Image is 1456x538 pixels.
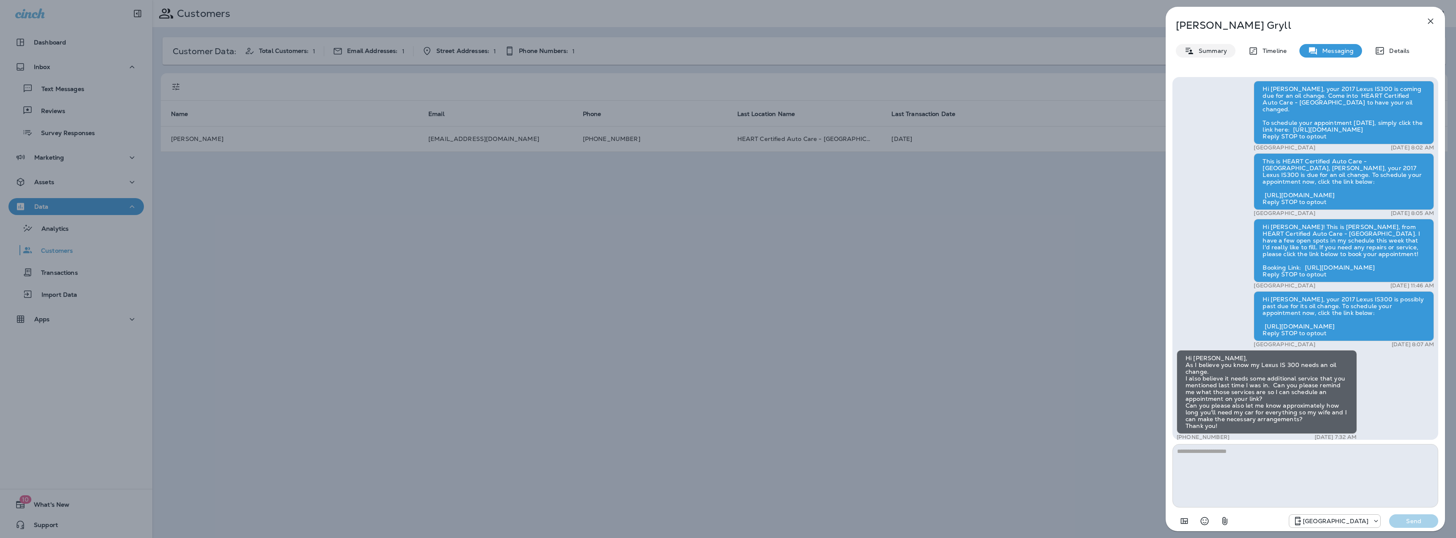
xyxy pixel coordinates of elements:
p: [GEOGRAPHIC_DATA] [1254,341,1315,348]
p: [GEOGRAPHIC_DATA] [1254,282,1315,289]
p: [DATE] 8:02 AM [1391,144,1434,151]
div: This is HEART Certified Auto Care - [GEOGRAPHIC_DATA], [PERSON_NAME], your 2017 Lexus IS300 is du... [1254,153,1434,210]
p: [GEOGRAPHIC_DATA] [1254,144,1315,151]
div: Hi [PERSON_NAME]! This is [PERSON_NAME], from HEART Certified Auto Care - [GEOGRAPHIC_DATA]. I ha... [1254,219,1434,282]
p: [GEOGRAPHIC_DATA] [1254,210,1315,217]
div: +1 (847) 262-3704 [1289,516,1380,526]
div: Hi [PERSON_NAME], As I believe you know my Lexus IS 300 needs an oil change. I also believe it ne... [1177,350,1357,434]
button: Select an emoji [1196,513,1213,530]
p: [GEOGRAPHIC_DATA] [1303,518,1368,524]
p: Timeline [1258,47,1287,54]
p: Messaging [1318,47,1354,54]
p: [DATE] 7:32 AM [1315,434,1357,441]
p: Summary [1194,47,1227,54]
p: [PHONE_NUMBER] [1177,434,1230,441]
p: Details [1385,47,1409,54]
p: [DATE] 11:46 AM [1390,282,1434,289]
div: Hi [PERSON_NAME], your 2017 Lexus IS300 is possibly past due for its oil change. To schedule your... [1254,291,1434,341]
p: [DATE] 8:05 AM [1391,210,1434,217]
button: Add in a premade template [1176,513,1193,530]
p: [PERSON_NAME] Gryll [1176,19,1407,31]
div: Hi [PERSON_NAME], your 2017 Lexus IS300 is coming due for an oil change. Come into HEART Certifie... [1254,81,1434,144]
p: [DATE] 8:07 AM [1392,341,1434,348]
